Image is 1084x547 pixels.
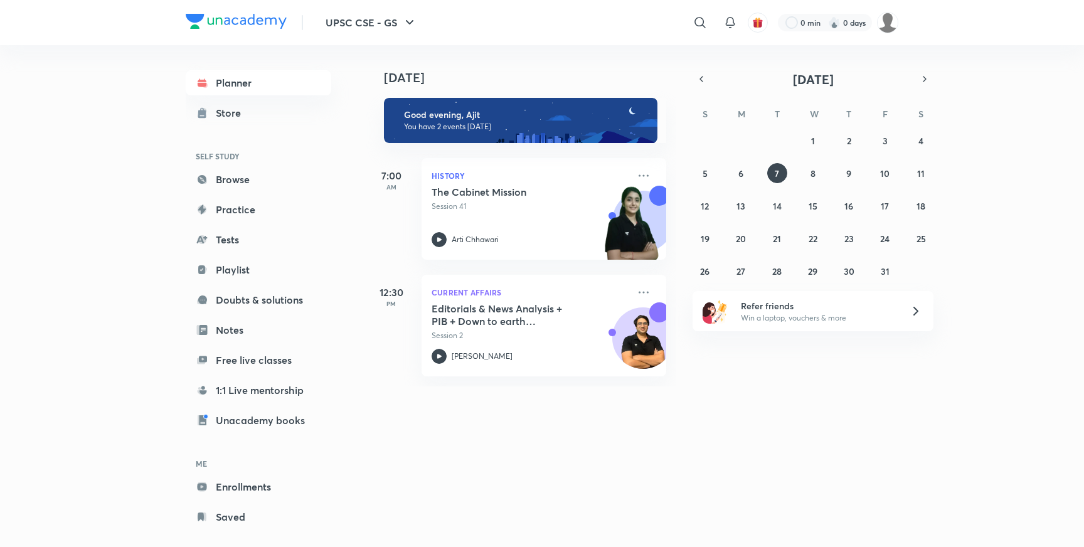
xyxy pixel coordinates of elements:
abbr: Thursday [846,108,851,120]
button: October 16, 2025 [839,196,859,216]
a: Tests [186,227,331,252]
abbr: October 16, 2025 [844,200,853,212]
a: Company Logo [186,14,287,32]
p: [PERSON_NAME] [452,351,513,362]
h5: 12:30 [366,285,417,300]
a: Playlist [186,257,331,282]
button: October 25, 2025 [911,228,931,248]
abbr: October 3, 2025 [883,135,888,147]
button: October 3, 2025 [875,130,895,151]
abbr: October 29, 2025 [808,265,817,277]
abbr: Tuesday [775,108,780,120]
button: October 15, 2025 [803,196,823,216]
abbr: Sunday [703,108,708,120]
abbr: October 15, 2025 [809,200,817,212]
button: October 21, 2025 [767,228,787,248]
a: Planner [186,70,331,95]
button: October 9, 2025 [839,163,859,183]
p: History [432,168,629,183]
img: Company Logo [186,14,287,29]
a: Free live classes [186,348,331,373]
button: October 10, 2025 [875,163,895,183]
p: Win a laptop, vouchers & more [741,312,895,324]
button: October 23, 2025 [839,228,859,248]
abbr: October 2, 2025 [847,135,851,147]
a: Enrollments [186,474,331,499]
button: October 8, 2025 [803,163,823,183]
a: Saved [186,504,331,529]
button: October 27, 2025 [731,261,751,281]
h5: Editorials & News Analysis + PIB + Down to earth (October) - L2 [432,302,588,327]
p: PM [366,300,417,307]
img: evening [384,98,657,143]
abbr: October 20, 2025 [736,233,746,245]
a: Store [186,100,331,125]
abbr: October 1, 2025 [811,135,815,147]
abbr: October 6, 2025 [738,167,743,179]
h6: ME [186,453,331,474]
abbr: October 9, 2025 [846,167,851,179]
a: Practice [186,197,331,222]
h6: SELF STUDY [186,146,331,167]
abbr: Friday [883,108,888,120]
button: October 20, 2025 [731,228,751,248]
abbr: October 22, 2025 [809,233,817,245]
abbr: Monday [738,108,745,120]
button: October 30, 2025 [839,261,859,281]
button: October 24, 2025 [875,228,895,248]
a: Notes [186,317,331,343]
img: Avatar [613,314,673,374]
abbr: October 27, 2025 [736,265,745,277]
p: Current Affairs [432,285,629,300]
abbr: October 4, 2025 [918,135,923,147]
button: October 11, 2025 [911,163,931,183]
abbr: October 26, 2025 [700,265,709,277]
button: UPSC CSE - GS [318,10,425,35]
abbr: October 19, 2025 [701,233,709,245]
abbr: October 28, 2025 [772,265,782,277]
div: Store [216,105,248,120]
p: Arti Chhawari [452,234,499,245]
h4: [DATE] [384,70,679,85]
abbr: October 12, 2025 [701,200,709,212]
abbr: October 18, 2025 [917,200,925,212]
button: avatar [748,13,768,33]
abbr: October 8, 2025 [810,167,816,179]
abbr: Wednesday [810,108,819,120]
button: October 29, 2025 [803,261,823,281]
button: October 14, 2025 [767,196,787,216]
img: avatar [752,17,763,28]
abbr: October 11, 2025 [917,167,925,179]
abbr: Saturday [918,108,923,120]
abbr: October 17, 2025 [881,200,889,212]
button: October 6, 2025 [731,163,751,183]
abbr: October 23, 2025 [844,233,854,245]
abbr: October 5, 2025 [703,167,708,179]
button: October 5, 2025 [695,163,715,183]
h6: Good evening, Ajit [404,109,646,120]
a: 1:1 Live mentorship [186,378,331,403]
abbr: October 14, 2025 [773,200,782,212]
button: October 4, 2025 [911,130,931,151]
button: October 18, 2025 [911,196,931,216]
abbr: October 21, 2025 [773,233,781,245]
span: [DATE] [793,71,834,88]
h6: Refer friends [741,299,895,312]
abbr: October 31, 2025 [881,265,890,277]
button: October 13, 2025 [731,196,751,216]
button: [DATE] [710,70,916,88]
p: Session 41 [432,201,629,212]
abbr: October 10, 2025 [880,167,890,179]
abbr: October 25, 2025 [917,233,926,245]
abbr: October 30, 2025 [844,265,854,277]
button: October 28, 2025 [767,261,787,281]
button: October 17, 2025 [875,196,895,216]
img: unacademy [597,186,666,272]
abbr: October 13, 2025 [736,200,745,212]
p: Session 2 [432,330,629,341]
a: Unacademy books [186,408,331,433]
h5: The Cabinet Mission [432,186,588,198]
button: October 22, 2025 [803,228,823,248]
button: October 2, 2025 [839,130,859,151]
abbr: October 7, 2025 [775,167,779,179]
